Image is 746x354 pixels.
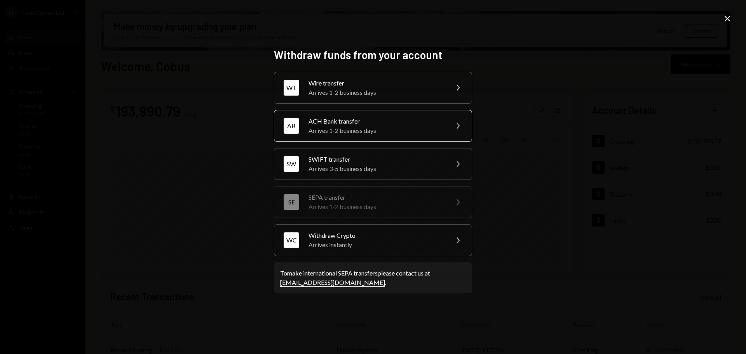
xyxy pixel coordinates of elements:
[274,47,472,63] h2: Withdraw funds from your account
[280,279,385,287] a: [EMAIL_ADDRESS][DOMAIN_NAME]
[309,240,444,249] div: Arrives instantly
[274,72,472,104] button: WTWire transferArrives 1-2 business days
[284,80,299,96] div: WT
[309,88,444,97] div: Arrives 1-2 business days
[280,269,466,287] div: To make international SEPA transfers please contact us at .
[274,110,472,142] button: ABACH Bank transferArrives 1-2 business days
[309,193,444,202] div: SEPA transfer
[284,232,299,248] div: WC
[309,231,444,240] div: Withdraw Crypto
[309,126,444,135] div: Arrives 1-2 business days
[309,202,444,211] div: Arrives 1-2 business days
[274,148,472,180] button: SWSWIFT transferArrives 3-5 business days
[274,186,472,218] button: SESEPA transferArrives 1-2 business days
[309,164,444,173] div: Arrives 3-5 business days
[309,117,444,126] div: ACH Bank transfer
[309,78,444,88] div: Wire transfer
[309,155,444,164] div: SWIFT transfer
[274,224,472,256] button: WCWithdraw CryptoArrives instantly
[284,156,299,172] div: SW
[284,118,299,134] div: AB
[284,194,299,210] div: SE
